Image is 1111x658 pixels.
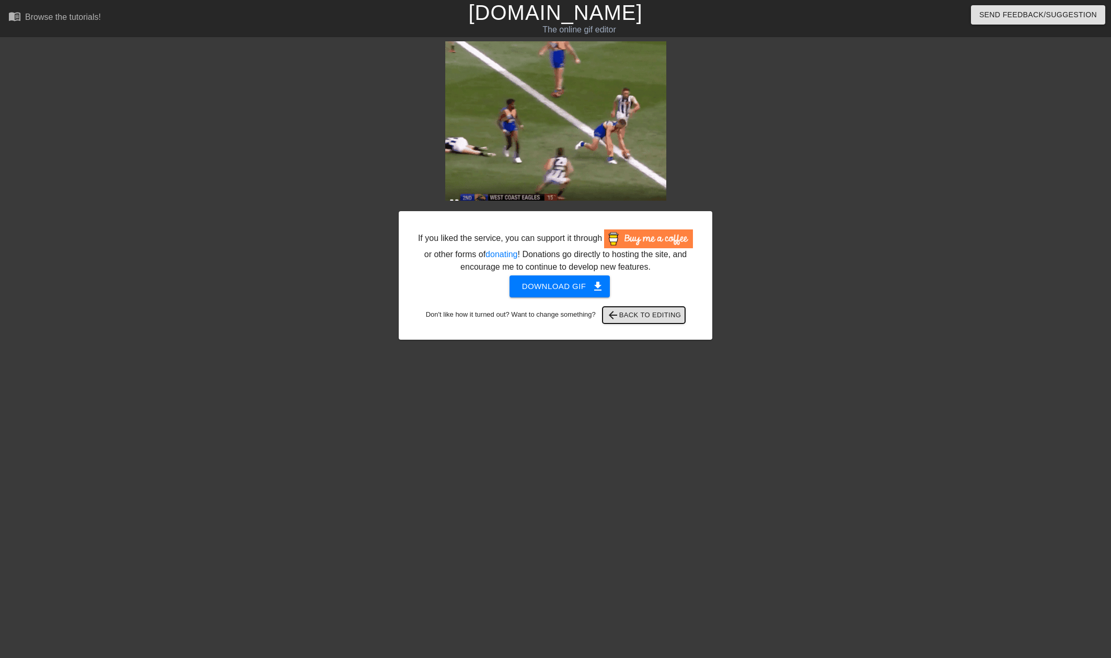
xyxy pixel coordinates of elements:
div: The online gif editor [376,24,783,36]
a: Download gif [501,281,610,290]
span: get_app [592,280,604,293]
a: donating [485,250,517,259]
a: [DOMAIN_NAME] [468,1,642,24]
button: Download gif [510,275,610,297]
div: If you liked the service, you can support it through or other forms of ! Donations go directly to... [417,229,694,273]
span: Back to Editing [607,309,681,321]
img: O2WMj9wv.gif [445,41,666,201]
span: arrow_back [607,309,619,321]
a: Browse the tutorials! [8,10,101,26]
span: Send Feedback/Suggestion [979,8,1097,21]
div: Browse the tutorials! [25,13,101,21]
button: Back to Editing [603,307,686,324]
button: Send Feedback/Suggestion [971,5,1105,25]
span: Download gif [522,280,598,293]
div: Don't like how it turned out? Want to change something? [415,307,696,324]
span: menu_book [8,10,21,22]
img: Buy Me A Coffee [604,229,693,248]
